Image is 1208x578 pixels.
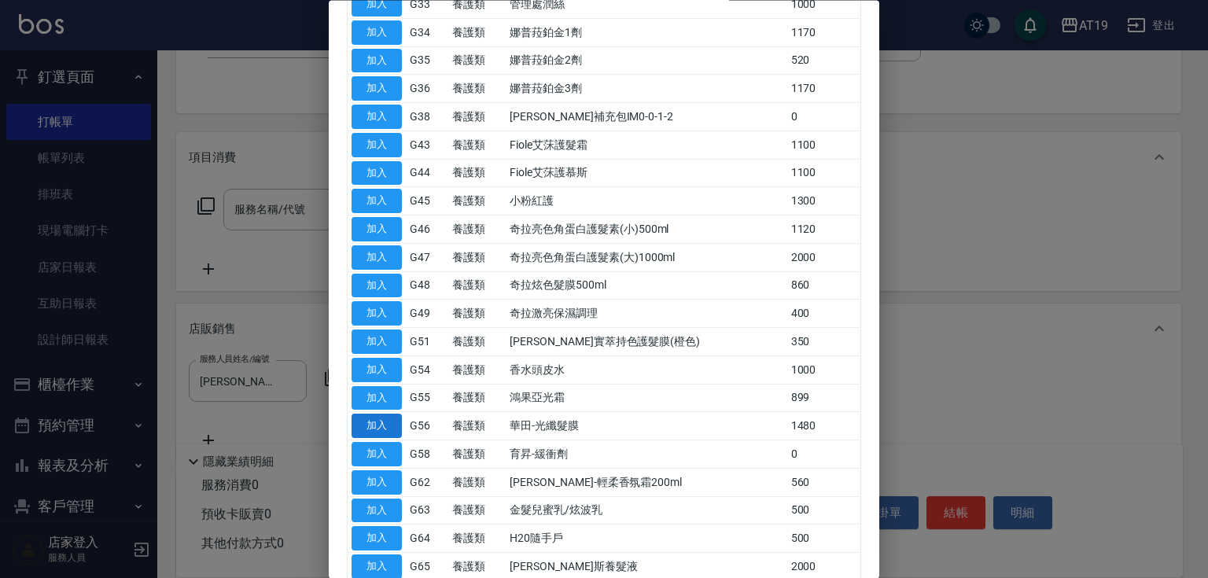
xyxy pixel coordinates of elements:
td: 860 [787,272,860,300]
td: 1170 [787,75,860,103]
button: 加入 [352,77,402,101]
button: 加入 [352,20,402,45]
td: G64 [406,525,448,553]
td: 奇拉炫色髮膜500ml [506,272,786,300]
td: 奇拉亮色角蛋白護髮素(大)1000ml [506,244,786,272]
td: G46 [406,215,448,244]
td: G63 [406,497,448,525]
td: 養護類 [448,160,506,188]
td: 899 [787,385,860,413]
td: 1120 [787,215,860,244]
td: 1300 [787,187,860,215]
td: G35 [406,47,448,75]
td: G47 [406,244,448,272]
td: G45 [406,187,448,215]
td: 養護類 [448,300,506,328]
td: 金髮兒蜜乳/炫波乳 [506,497,786,525]
button: 加入 [352,330,402,355]
td: G51 [406,328,448,356]
td: 華田-光纖髮膜 [506,412,786,440]
td: 500 [787,525,860,553]
td: 養護類 [448,525,506,553]
td: G56 [406,412,448,440]
td: 1100 [787,160,860,188]
td: 1100 [787,131,860,160]
button: 加入 [352,190,402,214]
td: 奇拉激亮保濕調理 [506,300,786,328]
td: 娜普菈鉑金2劑 [506,47,786,75]
td: 香水頭皮水 [506,356,786,385]
td: [PERSON_NAME]-輕柔香氛霜200ml [506,469,786,497]
td: 500 [787,497,860,525]
td: 養護類 [448,385,506,413]
td: 鴻果亞光霜 [506,385,786,413]
td: G38 [406,103,448,131]
td: 養護類 [448,131,506,160]
td: 養護類 [448,47,506,75]
td: 養護類 [448,187,506,215]
td: 養護類 [448,440,506,469]
td: G36 [406,75,448,103]
td: 小粉紅護 [506,187,786,215]
td: G48 [406,272,448,300]
td: 養護類 [448,412,506,440]
td: G43 [406,131,448,160]
td: H20隨手戶 [506,525,786,553]
button: 加入 [352,386,402,410]
button: 加入 [352,105,402,130]
td: 養護類 [448,356,506,385]
td: 養護類 [448,75,506,103]
td: 育昇-緩衝劑 [506,440,786,469]
button: 加入 [352,218,402,242]
td: 養護類 [448,328,506,356]
td: G54 [406,356,448,385]
td: 奇拉亮色角蛋白護髮素(小)500ml [506,215,786,244]
td: 養護類 [448,497,506,525]
button: 加入 [352,245,402,270]
button: 加入 [352,527,402,551]
td: 養護類 [448,469,506,497]
td: 1170 [787,19,860,47]
td: 560 [787,469,860,497]
td: 1000 [787,356,860,385]
td: 養護類 [448,103,506,131]
td: 0 [787,103,860,131]
td: 2000 [787,244,860,272]
td: [PERSON_NAME]補充包IM0-0-1-2 [506,103,786,131]
button: 加入 [352,414,402,439]
button: 加入 [352,302,402,326]
td: Fiole艾莯護髮霜 [506,131,786,160]
td: Fiole艾莯護慕斯 [506,160,786,188]
td: G55 [406,385,448,413]
button: 加入 [352,161,402,186]
td: 養護類 [448,19,506,47]
td: G58 [406,440,448,469]
td: 400 [787,300,860,328]
td: G62 [406,469,448,497]
td: 娜普菈鉑金3劑 [506,75,786,103]
button: 加入 [352,443,402,467]
button: 加入 [352,470,402,495]
button: 加入 [352,499,402,523]
button: 加入 [352,358,402,382]
button: 加入 [352,133,402,157]
td: 1480 [787,412,860,440]
td: [PERSON_NAME]實萃持色護髮膜(橙色) [506,328,786,356]
td: 養護類 [448,215,506,244]
button: 加入 [352,274,402,298]
td: 養護類 [448,244,506,272]
td: G34 [406,19,448,47]
td: 0 [787,440,860,469]
td: 養護類 [448,272,506,300]
td: 520 [787,47,860,75]
td: G49 [406,300,448,328]
button: 加入 [352,49,402,73]
td: 娜普菈鉑金1劑 [506,19,786,47]
td: 350 [787,328,860,356]
td: G44 [406,160,448,188]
